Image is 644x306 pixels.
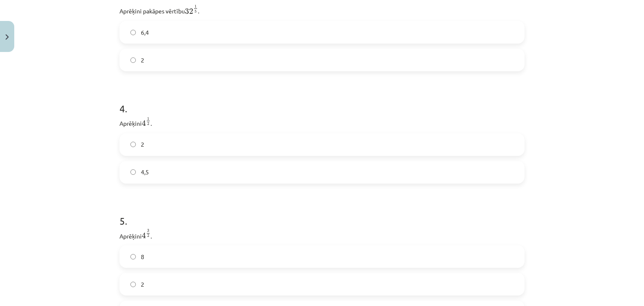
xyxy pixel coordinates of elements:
span: 4,5 [141,168,149,176]
span: 3 [147,229,149,232]
span: 2 [147,234,149,237]
span: 8 [141,252,144,261]
p: Aprēķini pakāpes vērtību . [119,4,525,16]
span: 2 [141,56,144,65]
span: 2 [141,140,144,149]
span: 2 [141,280,144,289]
span: 4 [142,232,146,239]
input: 2 [130,142,136,147]
h1: 4 . [119,88,525,114]
span: 5 [195,10,197,13]
p: Aprēķini . [119,229,525,241]
input: 2 [130,57,136,63]
span: 32 [185,8,193,14]
input: 6,4 [130,30,136,35]
p: Aprēķini . [119,117,525,128]
input: 4,5 [130,169,136,175]
h1: 5 . [119,200,525,226]
span: 2 [147,122,149,125]
input: 8 [130,254,136,259]
span: 6,4 [141,28,149,37]
span: 1 [195,5,197,8]
span: 4 [142,120,146,126]
input: 2 [130,282,136,287]
span: 1 [147,117,149,120]
img: icon-close-lesson-0947bae3869378f0d4975bcd49f059093ad1ed9edebbc8119c70593378902aed.svg [5,34,9,40]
